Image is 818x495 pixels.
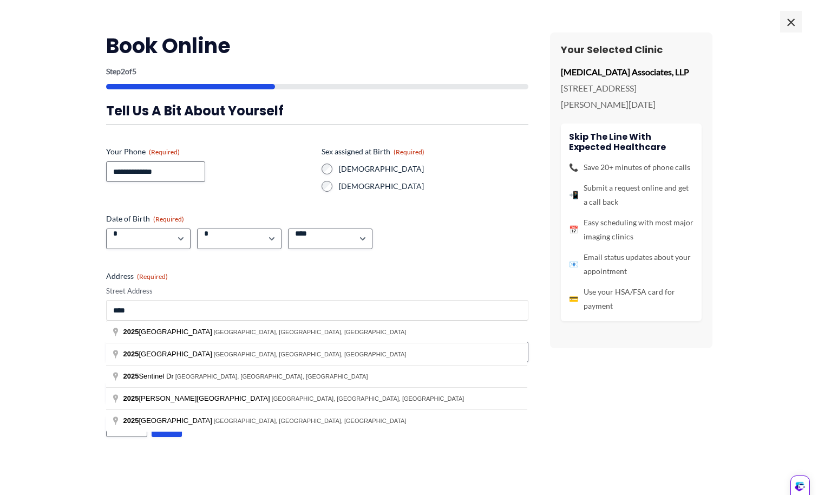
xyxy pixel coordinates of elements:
[123,328,214,336] span: [GEOGRAPHIC_DATA]
[106,102,528,119] h3: Tell us a bit about yourself
[569,181,693,209] li: Submit a request online and get a call back
[569,257,578,271] span: 📧
[121,67,125,76] span: 2
[123,416,214,425] span: [GEOGRAPHIC_DATA]
[123,372,175,380] span: Sentinel Dr
[322,146,424,157] legend: Sex assigned at Birth
[569,188,578,202] span: 📲
[780,11,802,32] span: ×
[214,351,407,357] span: [GEOGRAPHIC_DATA], [GEOGRAPHIC_DATA], [GEOGRAPHIC_DATA]
[561,64,702,80] p: [MEDICAL_DATA] Associates, LLP
[561,80,702,112] p: [STREET_ADDRESS][PERSON_NAME][DATE]
[569,223,578,237] span: 📅
[561,43,702,56] h3: Your Selected Clinic
[106,32,528,59] h2: Book Online
[569,292,578,306] span: 💳
[106,286,528,296] label: Street Address
[569,285,693,313] li: Use your HSA/FSA card for payment
[106,271,168,282] legend: Address
[149,148,180,156] span: (Required)
[569,132,693,152] h4: Skip the line with Expected Healthcare
[123,394,139,402] span: 2025
[793,479,808,494] img: wiRPAZEX6Qd5GkipxmnKhIy308phxjiv+EHaKbQ5Ce+h88AAAAASUVORK5CYII=
[569,160,578,174] span: 📞
[569,160,693,174] li: Save 20+ minutes of phone calls
[106,213,184,224] legend: Date of Birth
[123,350,139,358] span: 2025
[175,373,368,380] span: [GEOGRAPHIC_DATA], [GEOGRAPHIC_DATA], [GEOGRAPHIC_DATA]
[137,272,168,281] span: (Required)
[339,181,528,192] label: [DEMOGRAPHIC_DATA]
[123,372,139,380] span: 2025
[214,329,407,335] span: [GEOGRAPHIC_DATA], [GEOGRAPHIC_DATA], [GEOGRAPHIC_DATA]
[132,67,136,76] span: 5
[214,418,407,424] span: [GEOGRAPHIC_DATA], [GEOGRAPHIC_DATA], [GEOGRAPHIC_DATA]
[339,164,528,174] label: [DEMOGRAPHIC_DATA]
[272,395,464,402] span: [GEOGRAPHIC_DATA], [GEOGRAPHIC_DATA], [GEOGRAPHIC_DATA]
[123,328,139,336] span: 2025
[394,148,424,156] span: (Required)
[123,350,214,358] span: [GEOGRAPHIC_DATA]
[106,146,313,157] label: Your Phone
[569,250,693,278] li: Email status updates about your appointment
[153,215,184,223] span: (Required)
[123,416,139,425] span: 2025
[123,394,272,402] span: [PERSON_NAME][GEOGRAPHIC_DATA]
[569,216,693,244] li: Easy scheduling with most major imaging clinics
[106,68,528,75] p: Step of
